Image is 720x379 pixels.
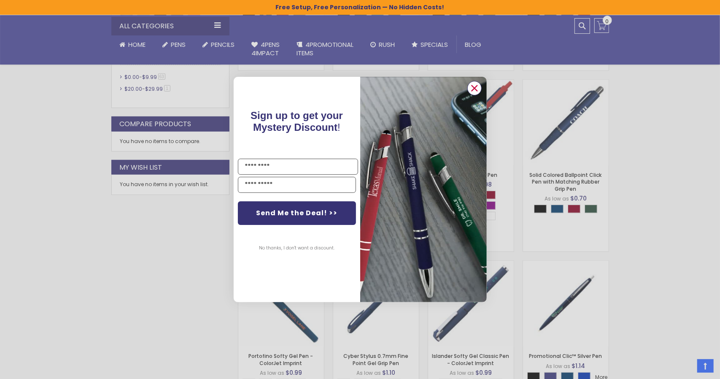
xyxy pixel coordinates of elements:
[255,238,339,259] button: No thanks, I don't want a discount.
[251,110,343,133] span: Sign up to get your Mystery Discount
[251,110,343,133] span: !
[467,81,482,95] button: Close dialog
[238,201,356,225] button: Send Me the Deal! >>
[360,77,487,302] img: pop-up-image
